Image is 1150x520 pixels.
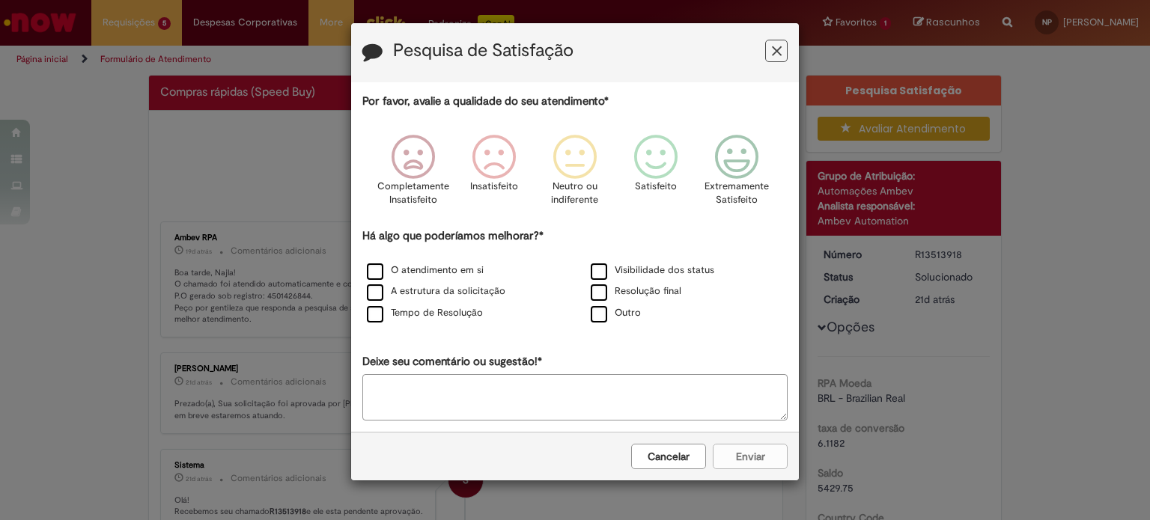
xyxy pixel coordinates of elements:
div: Extremamente Satisfeito [699,123,775,226]
label: Por favor, avalie a qualidade do seu atendimento* [362,94,609,109]
p: Satisfeito [635,180,677,194]
div: Satisfeito [618,123,694,226]
div: Insatisfeito [456,123,532,226]
p: Insatisfeito [470,180,518,194]
label: Outro [591,306,641,320]
div: Completamente Insatisfeito [374,123,451,226]
button: Cancelar [631,444,706,469]
label: Visibilidade dos status [591,263,714,278]
label: O atendimento em si [367,263,484,278]
p: Completamente Insatisfeito [377,180,449,207]
label: Tempo de Resolução [367,306,483,320]
p: Neutro ou indiferente [548,180,602,207]
label: Deixe seu comentário ou sugestão!* [362,354,542,370]
div: Neutro ou indiferente [537,123,613,226]
label: A estrutura da solicitação [367,284,505,299]
label: Resolução final [591,284,681,299]
p: Extremamente Satisfeito [705,180,769,207]
label: Pesquisa de Satisfação [393,41,574,61]
div: Há algo que poderíamos melhorar?* [362,228,788,325]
